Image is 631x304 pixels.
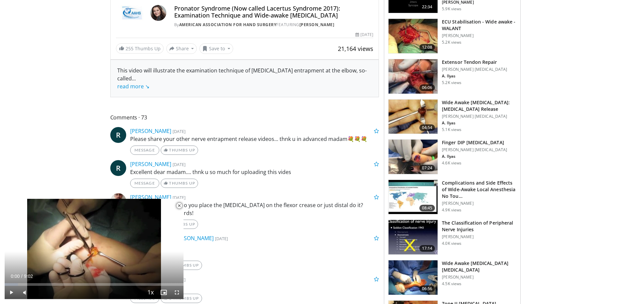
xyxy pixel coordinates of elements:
[442,59,507,65] h3: Extensor Tendon Repair
[174,5,374,19] h4: Pronator Syndrome (Now called Lacertus Syndrome 2017): Examination Technique and Wide-awake [MEDI...
[442,275,516,280] p: [PERSON_NAME]
[130,146,159,155] a: Message
[110,127,126,143] a: R
[419,285,435,292] span: 06:56
[130,135,379,143] p: Please share your other nerve entrapment release videos... thnk u in advanced madam💐💐💐
[126,45,133,52] span: 255
[442,67,507,72] p: [PERSON_NAME] [MEDICAL_DATA]
[442,180,516,199] h3: Complications and Side Effects of Wide-Awake Local Anesthesia No Tou…
[110,193,126,209] img: Avatar
[179,22,277,27] a: American Association for Hand Surgery
[110,160,126,176] a: R
[130,283,379,291] p: Thanks.. so explicit
[419,124,435,131] span: 04:54
[161,179,198,188] a: Thumbs Up
[166,43,197,54] button: Share
[388,59,516,94] a: 06:06 Extensor Tendon Repair [PERSON_NAME] [MEDICAL_DATA] A. Ilyas 5.2K views
[173,277,185,282] small: [DATE]
[388,99,516,134] a: 04:54 Wide Awake [MEDICAL_DATA]: [MEDICAL_DATA] Release [PERSON_NAME] [MEDICAL_DATA] A. Ilyas 5.1...
[389,140,438,174] img: 9a8c68c8-3009-4c6b-aacc-38321ddfae82.150x105_q85_crop-smart_upscale.jpg
[442,33,516,38] p: [PERSON_NAME]
[388,180,516,215] a: 08:45 Complications and Side Effects of Wide-Awake Local Anesthesia No Tou… [PERSON_NAME] 4.9K views
[442,241,461,246] p: 4.0K views
[355,32,373,38] div: [DATE]
[442,73,507,79] p: A. Ilyas
[5,199,184,299] video-js: Video Player
[388,19,516,54] a: 12:08 ECU Stabilisation - Wide awake - WALANT [PERSON_NAME] 5.2K views
[388,139,516,174] a: 07:24 Finger DIP [MEDICAL_DATA] [PERSON_NAME] [MEDICAL_DATA] A. Ilyas 4.6K views
[389,100,438,134] img: 6fb8746a-7892-4bdd-b1cb-690684225af0.150x105_q85_crop-smart_upscale.jpg
[388,220,516,255] a: 17:14 The Classification of Peripheral Nerve Injuries [PERSON_NAME] 4.0K views
[442,40,461,45] p: 5.2K views
[442,139,507,146] h3: Finger DIP [MEDICAL_DATA]
[389,180,438,214] img: 490c1312-3b85-4982-8e59-1194e98a9ca1.150x105_q85_crop-smart_upscale.jpg
[130,194,171,201] a: [PERSON_NAME]
[116,43,164,54] a: 255 Thumbs Up
[442,19,516,32] h3: ECU Stabilisation - Wide awake - WALANT
[130,201,379,217] p: Hi [PERSON_NAME], do you place the [MEDICAL_DATA] on the flexor crease or just distal do it? Than...
[130,160,171,168] a: [PERSON_NAME]
[11,274,20,279] span: 0:00
[117,66,372,90] div: This video will illustrate the examination technique of [MEDICAL_DATA] entrapment at the elbow, s...
[419,84,435,91] span: 06:06
[419,245,435,252] span: 17:14
[116,5,148,21] img: American Association for Hand Surgery
[215,236,228,241] small: [DATE]
[24,274,33,279] span: 9:02
[442,220,516,233] h3: The Classification of Peripheral Nerve Injuries
[442,6,461,12] p: 5.9K views
[150,5,166,21] img: Avatar
[18,286,31,299] button: Mute
[442,201,516,206] p: [PERSON_NAME]
[338,45,373,53] span: 21,164 views
[442,160,461,166] p: 4.6K views
[389,19,438,53] img: 22da3e4b-bef5-41d1-a554-06871b830c0a.150x105_q85_crop-smart_upscale.jpg
[442,120,516,126] p: A. Ilyas
[388,260,516,295] a: 06:56 Wide Awake [MEDICAL_DATA] [MEDICAL_DATA] [PERSON_NAME] 4.5K views
[169,296,172,301] span: 1
[144,286,157,299] button: Playback Rate
[117,75,149,90] span: ...
[442,114,516,119] p: [PERSON_NAME] [MEDICAL_DATA]
[173,128,185,134] small: [DATE]
[5,283,184,286] div: Progress Bar
[5,286,18,299] button: Play
[442,207,461,213] p: 4.9K views
[130,242,379,258] p: Very interesting. Thanks
[442,80,461,85] p: 5.2K views
[299,22,335,27] a: [PERSON_NAME]
[389,220,438,254] img: SvRgrYnSrIR5tozH4xMDoxOjBrO-I4W8.150x105_q85_crop-smart_upscale.jpg
[419,44,435,51] span: 12:08
[419,4,435,10] span: 22:34
[173,161,185,167] small: [DATE]
[157,286,170,299] button: Enable picture-in-picture mode
[442,154,507,159] p: A. Ilyas
[110,113,379,122] span: Comments 73
[419,205,435,211] span: 08:45
[170,286,184,299] button: Fullscreen
[389,59,438,94] img: a359e5b1-4ade-484f-8c3c-dd174751a8ce.150x105_q85_crop-smart_upscale.jpg
[130,127,171,135] a: [PERSON_NAME]
[442,281,461,286] p: 4.5K views
[442,147,507,152] p: [PERSON_NAME] [MEDICAL_DATA]
[442,234,516,239] p: [PERSON_NAME]
[130,168,379,176] p: Excellent dear madam.... thnk u so much for uploading this vides
[389,260,438,295] img: dc6f8983-01e7-470b-8f3a-35802a5b58d2.150x105_q85_crop-smart_upscale.jpg
[442,260,516,273] h3: Wide Awake [MEDICAL_DATA] [MEDICAL_DATA]
[161,146,198,155] a: Thumbs Up
[442,99,516,112] h3: Wide Awake [MEDICAL_DATA]: [MEDICAL_DATA] Release
[117,83,149,90] a: read more ↘
[173,195,185,200] small: [DATE]
[21,274,23,279] span: /
[130,179,159,188] a: Message
[419,165,435,171] span: 07:24
[199,43,233,54] button: Save to
[174,22,374,28] div: By FEATURING
[442,127,461,132] p: 5.1K views
[173,199,186,213] button: Close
